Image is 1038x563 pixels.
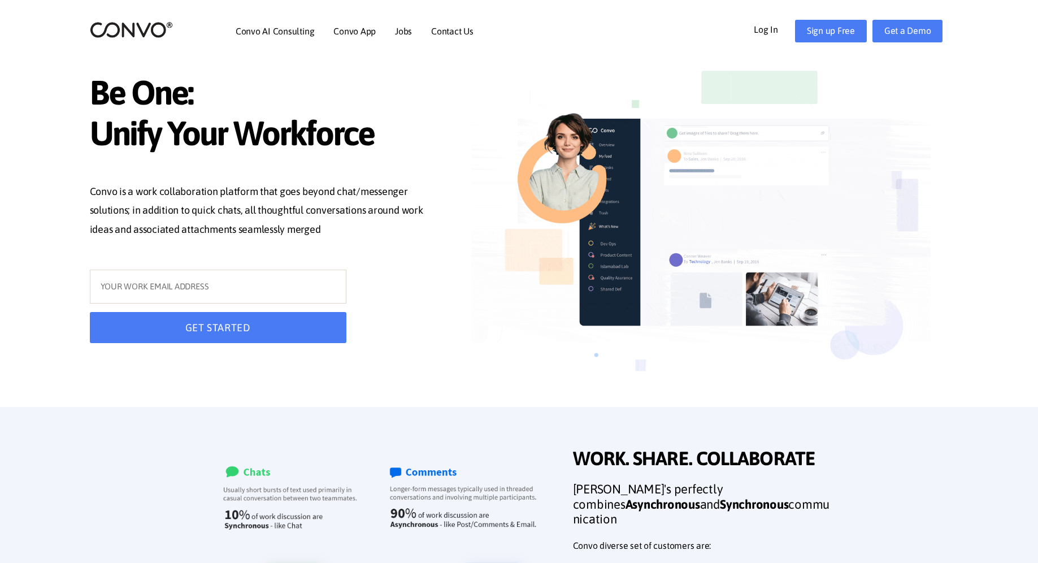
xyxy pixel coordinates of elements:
a: Get a Demo [872,20,943,42]
a: Log In [754,20,795,38]
h3: [PERSON_NAME]'s perfectly combines and communication [573,482,833,535]
strong: Synchronous [720,497,788,512]
p: Convo is a work collaboration platform that goes beyond chat/messenger solutions; in addition to ... [90,182,438,242]
a: Convo App [333,27,376,36]
strong: Asynchronous [626,497,700,512]
button: GET STARTED [90,312,346,343]
a: Jobs [395,27,412,36]
a: Convo AI Consulting [236,27,314,36]
img: image_not_found [472,51,931,407]
span: Unify Your Workforce [90,113,438,157]
p: Convo diverse set of customers are: [573,538,833,555]
span: WORK. SHARE. COLLABORATE [573,447,833,473]
a: Sign up Free [795,20,867,42]
input: YOUR WORK EMAIL ADDRESS [90,270,346,304]
span: Be One: [90,72,438,116]
img: logo_2.png [90,21,173,38]
a: Contact Us [431,27,474,36]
